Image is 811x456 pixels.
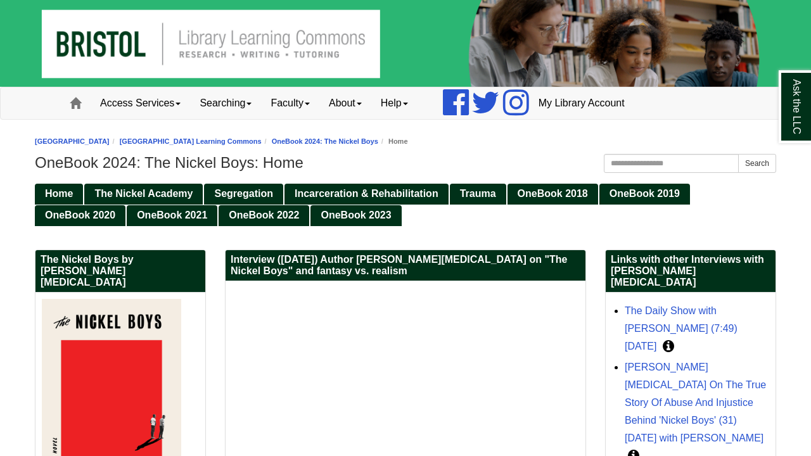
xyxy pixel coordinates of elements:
a: Segregation [204,184,283,205]
span: OneBook 2023 [321,210,391,220]
h2: The Nickel Boys by [PERSON_NAME][MEDICAL_DATA] [35,250,205,293]
h1: OneBook 2024: The Nickel Boys: Home [35,154,776,172]
a: Trauma [450,184,506,205]
a: OneBook 2019 [599,184,690,205]
span: Incarceration & Rehabilitation [295,188,438,199]
a: OneBook 2018 [508,184,598,205]
a: My Library Account [529,87,634,119]
span: The Nickel Academy [94,188,193,199]
a: OneBook 2020 [35,205,125,226]
a: About [319,87,371,119]
a: Faculty [261,87,319,119]
a: Incarceration & Rehabilitation [284,184,449,205]
button: Search [738,154,776,173]
span: OneBook 2020 [45,210,115,220]
h2: Interview ([DATE]) Author [PERSON_NAME][MEDICAL_DATA] on "The Nickel Boys" and fantasy vs. realism [226,250,585,281]
a: Searching [190,87,261,119]
a: The Daily Show with [PERSON_NAME] (7:49) [DATE] [625,305,738,351]
a: [GEOGRAPHIC_DATA] Learning Commons [120,137,262,145]
a: OneBook 2024: The Nickel Boys [272,137,378,145]
div: Guide Pages [35,182,776,225]
a: [GEOGRAPHIC_DATA] [35,137,110,145]
h2: Links with other Interviews with [PERSON_NAME][MEDICAL_DATA] [606,250,776,293]
a: Access Services [91,87,190,119]
a: OneBook 2021 [127,205,217,226]
nav: breadcrumb [35,136,776,148]
a: Home [35,184,83,205]
a: OneBook 2023 [310,205,401,226]
li: Home [378,136,408,148]
span: OneBook 2018 [518,188,588,199]
span: Home [45,188,73,199]
span: OneBook 2021 [137,210,207,220]
span: OneBook 2022 [229,210,299,220]
span: OneBook 2019 [610,188,680,199]
a: OneBook 2022 [219,205,309,226]
a: Help [371,87,418,119]
span: Trauma [460,188,496,199]
a: [PERSON_NAME][MEDICAL_DATA] On The True Story Of Abuse And Injustice Behind 'Nickel Boys' (31) [D... [625,362,766,443]
span: Segregation [214,188,272,199]
a: The Nickel Academy [84,184,203,205]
